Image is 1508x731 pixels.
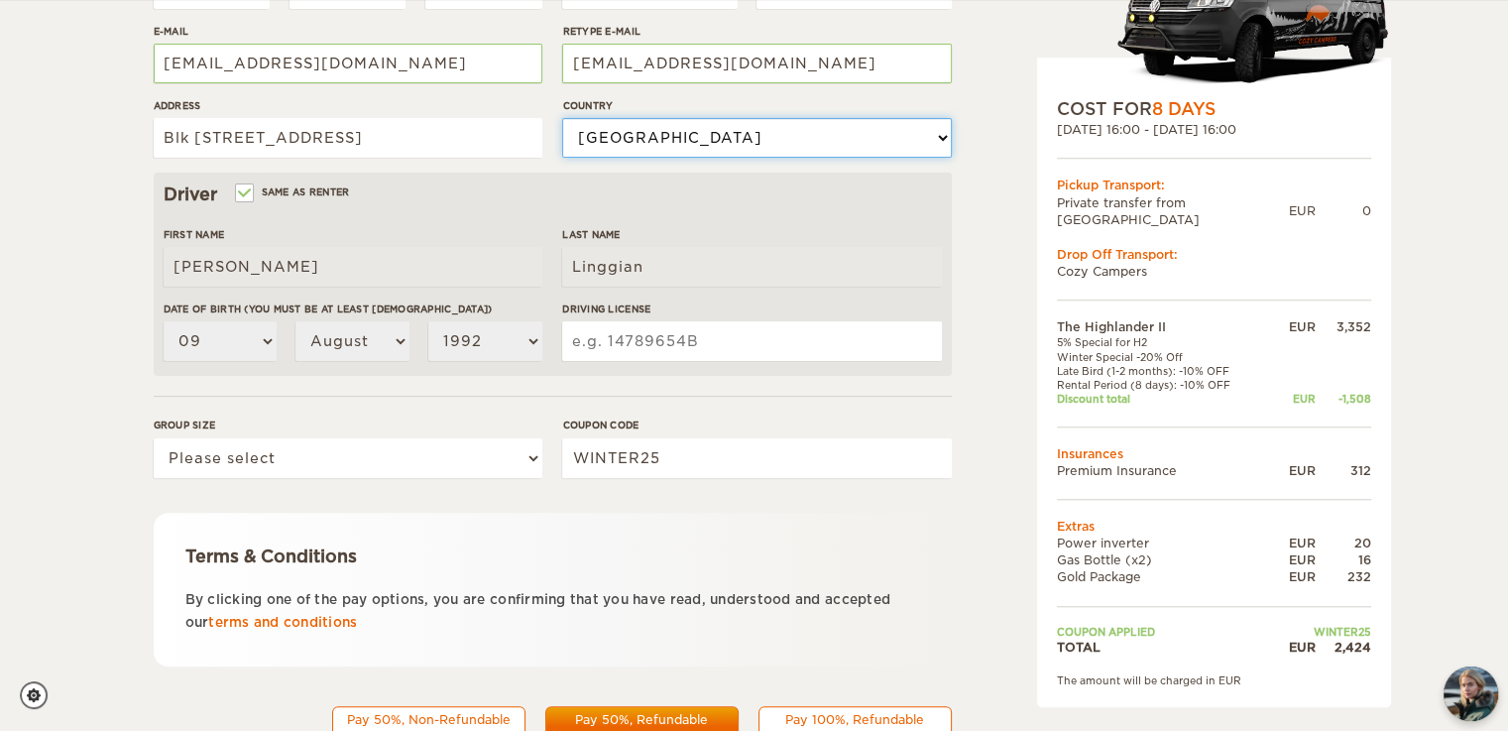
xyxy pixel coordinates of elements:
[1057,625,1270,639] td: Coupon applied
[1316,535,1371,551] div: 20
[1270,625,1371,639] td: WINTER25
[1316,393,1371,407] div: -1,508
[20,681,60,709] a: Cookie settings
[1444,667,1498,721] button: chat-button
[1316,551,1371,568] div: 16
[1316,202,1371,219] div: 0
[1057,569,1270,586] td: Gold Package
[1057,263,1371,280] td: Cozy Campers
[1057,350,1270,364] td: Winter Special -20% Off
[562,98,951,113] label: Country
[1057,364,1270,378] td: Late Bird (1-2 months): -10% OFF
[558,711,726,728] div: Pay 50%, Refundable
[154,24,542,39] label: E-mail
[237,188,250,201] input: Same as renter
[1057,673,1371,687] div: The amount will be charged in EUR
[164,302,542,316] label: Date of birth (You must be at least [DEMOGRAPHIC_DATA])
[1270,462,1316,479] div: EUR
[1316,569,1371,586] div: 232
[1057,551,1270,568] td: Gas Bottle (x2)
[1152,99,1216,119] span: 8 Days
[562,24,951,39] label: Retype E-mail
[1444,667,1498,721] img: Freyja at Cozy Campers
[154,98,542,113] label: Address
[562,418,951,432] label: Coupon code
[1270,318,1316,335] div: EUR
[1316,318,1371,335] div: 3,352
[1289,202,1316,219] div: EUR
[1057,535,1270,551] td: Power inverter
[562,302,941,316] label: Driving License
[1270,639,1316,656] div: EUR
[164,227,542,242] label: First Name
[1057,462,1270,479] td: Premium Insurance
[771,711,939,728] div: Pay 100%, Refundable
[1270,551,1316,568] div: EUR
[208,615,357,630] a: terms and conditions
[154,418,542,432] label: Group size
[1057,121,1371,138] div: [DATE] 16:00 - [DATE] 16:00
[1057,246,1371,263] div: Drop Off Transport:
[1057,335,1270,349] td: 5% Special for H2
[185,545,920,568] div: Terms & Conditions
[1316,462,1371,479] div: 312
[1057,194,1289,228] td: Private transfer from [GEOGRAPHIC_DATA]
[164,183,942,206] div: Driver
[1316,639,1371,656] div: 2,424
[185,588,920,635] p: By clicking one of the pay options, you are confirming that you have read, understood and accepte...
[1057,445,1371,462] td: Insurances
[562,321,941,361] input: e.g. 14789654B
[345,711,513,728] div: Pay 50%, Non-Refundable
[1057,639,1270,656] td: TOTAL
[1270,393,1316,407] div: EUR
[164,247,542,287] input: e.g. William
[1057,393,1270,407] td: Discount total
[1270,569,1316,586] div: EUR
[1057,518,1371,535] td: Extras
[562,227,941,242] label: Last Name
[154,44,542,83] input: e.g. example@example.com
[1057,97,1371,121] div: COST FOR
[562,44,951,83] input: e.g. example@example.com
[154,118,542,158] input: e.g. Street, City, Zip Code
[1057,178,1371,194] div: Pickup Transport:
[237,183,350,201] label: Same as renter
[1057,318,1270,335] td: The Highlander II
[1057,378,1270,392] td: Rental Period (8 days): -10% OFF
[562,247,941,287] input: e.g. Smith
[1270,535,1316,551] div: EUR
